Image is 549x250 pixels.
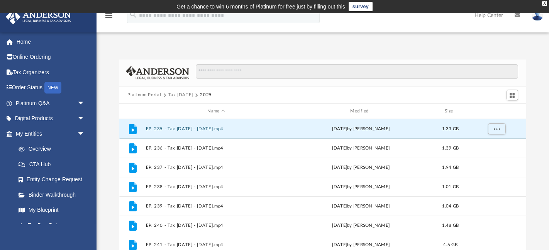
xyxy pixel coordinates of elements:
[5,111,97,126] a: Digital Productsarrow_drop_down
[11,156,97,172] a: CTA Hub
[290,203,432,210] div: [DATE] by [PERSON_NAME]
[77,126,93,142] span: arrow_drop_down
[435,108,466,115] div: Size
[146,126,287,131] button: EP. 235 - Tax [DATE] - [DATE].mp4
[290,126,432,133] div: [DATE] by [PERSON_NAME]
[290,222,432,229] div: [DATE] by [PERSON_NAME]
[542,1,547,6] div: close
[146,223,287,228] button: EP. 240 - Tax [DATE] - [DATE].mp4
[146,165,287,170] button: EP. 237 - Tax [DATE] - [DATE].mp4
[176,2,345,11] div: Get a chance to win 6 months of Platinum for free just by filling out this
[442,165,459,170] span: 1.94 GB
[11,202,93,218] a: My Blueprint
[290,184,432,190] div: [DATE] by [PERSON_NAME]
[146,146,287,151] button: EP. 236 - Tax [DATE] - [DATE].mp4
[442,146,459,150] span: 1.39 GB
[5,95,97,111] a: Platinum Q&Aarrow_drop_down
[488,123,505,135] button: More options
[145,108,286,115] div: Name
[349,2,373,11] a: survey
[442,223,459,228] span: 1.48 GB
[442,185,459,189] span: 1.01 GB
[290,241,432,248] div: [DATE] by [PERSON_NAME]
[532,10,543,21] img: User Pic
[11,187,97,202] a: Binder Walkthrough
[77,95,93,111] span: arrow_drop_down
[11,141,97,157] a: Overview
[146,242,287,247] button: EP. 241 - Tax [DATE] - [DATE].mp4
[290,145,432,152] div: [DATE] by [PERSON_NAME]
[5,80,97,96] a: Order StatusNEW
[127,92,161,99] button: Platinum Portal
[290,164,432,171] div: [DATE] by [PERSON_NAME]
[5,126,97,141] a: My Entitiesarrow_drop_down
[507,90,518,100] button: Switch to Grid View
[5,49,97,65] a: Online Ordering
[122,108,142,115] div: id
[168,92,193,99] button: Tax [DATE]
[44,82,61,94] div: NEW
[104,11,114,20] i: menu
[442,204,459,208] span: 1.04 GB
[77,111,93,127] span: arrow_drop_down
[196,64,518,79] input: Search files and folders
[290,108,431,115] div: Modified
[443,243,457,247] span: 4.6 GB
[442,127,459,131] span: 1.33 GB
[3,9,73,24] img: Anderson Advisors Platinum Portal
[146,184,287,189] button: EP. 238 - Tax [DATE] - [DATE].mp4
[469,108,523,115] div: id
[11,172,97,187] a: Entity Change Request
[200,92,212,99] button: 2025
[129,10,137,19] i: search
[104,15,114,20] a: menu
[146,204,287,209] button: EP. 239 - Tax [DATE] - [DATE].mp4
[5,65,97,80] a: Tax Organizers
[5,34,97,49] a: Home
[11,218,97,233] a: Tax Due Dates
